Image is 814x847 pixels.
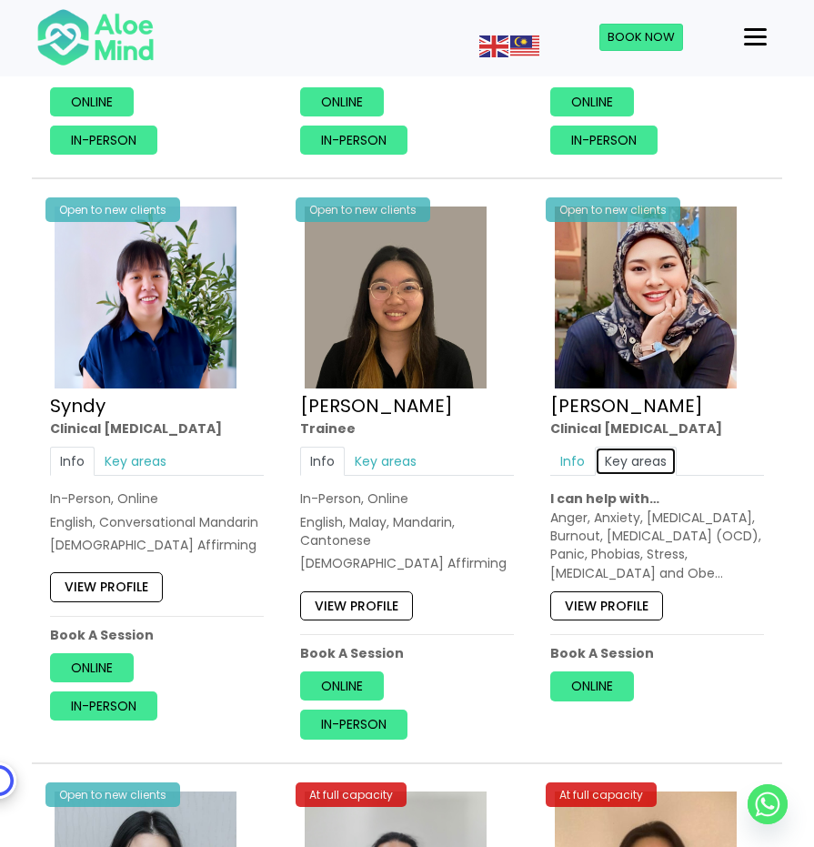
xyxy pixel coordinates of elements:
[510,35,539,57] img: ms
[300,447,345,476] a: Info
[45,197,180,222] div: Open to new clients
[300,590,413,620] a: View profile
[50,489,264,508] div: In-Person, Online
[550,509,764,582] div: Anger, Anxiety, [MEDICAL_DATA], Burnout, [MEDICAL_DATA] (OCD), Panic, Phobias, Stress, [MEDICAL_D...
[748,784,788,824] a: Whatsapp
[550,419,764,438] div: Clinical [MEDICAL_DATA]
[300,86,384,116] a: Online
[305,207,487,388] img: Profile – Xin Yi
[555,207,737,388] img: Yasmin Clinical Psychologist
[300,644,514,662] p: Book A Session
[550,126,658,155] a: In-person
[36,7,155,67] img: Aloe mind Logo
[345,447,427,476] a: Key areas
[50,513,264,531] p: English, Conversational Mandarin
[595,447,677,476] a: Key areas
[300,126,407,155] a: In-person
[599,24,683,51] a: Book Now
[546,782,657,807] div: At full capacity
[510,36,541,55] a: Malay
[550,59,764,77] p: Book A Session
[550,644,764,662] p: Book A Session
[546,197,680,222] div: Open to new clients
[300,554,514,572] div: [DEMOGRAPHIC_DATA] Affirming
[300,393,453,418] a: [PERSON_NAME]
[550,489,764,508] p: I can help with…
[550,447,595,476] a: Info
[300,59,514,77] p: Book A Session
[50,59,264,77] p: Book A Session
[50,536,264,554] div: [DEMOGRAPHIC_DATA] Affirming
[50,625,264,643] p: Book A Session
[479,36,510,55] a: English
[95,447,176,476] a: Key areas
[300,710,407,739] a: In-person
[55,207,236,388] img: Syndy
[296,782,407,807] div: At full capacity
[50,653,134,682] a: Online
[50,691,157,721] a: In-person
[550,86,634,116] a: Online
[50,447,95,476] a: Info
[50,126,157,155] a: In-person
[300,489,514,508] div: In-Person, Online
[550,671,634,701] a: Online
[50,419,264,438] div: Clinical [MEDICAL_DATA]
[50,86,134,116] a: Online
[550,591,663,620] a: View profile
[737,22,774,53] button: Menu
[45,782,180,807] div: Open to new clients
[608,28,675,45] span: Book Now
[50,572,163,601] a: View profile
[50,393,106,418] a: Syndy
[300,419,514,438] div: Trainee
[296,197,430,222] div: Open to new clients
[550,393,703,418] a: [PERSON_NAME]
[300,671,384,701] a: Online
[479,35,508,57] img: en
[300,513,514,550] p: English, Malay, Mandarin, Cantonese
